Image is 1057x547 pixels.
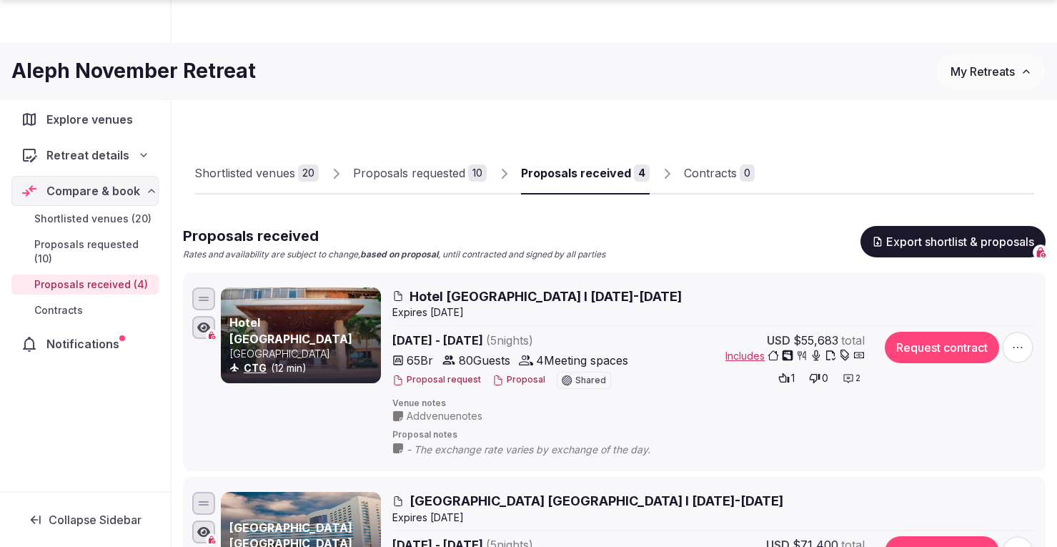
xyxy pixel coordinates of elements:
[468,164,487,182] div: 10
[229,347,378,361] p: [GEOGRAPHIC_DATA]
[11,300,159,320] a: Contracts
[11,329,159,359] a: Notifications
[492,374,545,386] button: Proposal
[194,164,295,182] div: Shortlisted venues
[46,182,140,199] span: Compare & book
[298,164,319,182] div: 20
[805,368,833,388] button: 0
[34,212,152,226] span: Shortlisted venues (20)
[244,362,267,374] a: CTG
[767,332,790,349] span: USD
[793,332,838,349] span: $55,683
[353,164,465,182] div: Proposals requested
[860,226,1046,257] button: Export shortlist & proposals
[11,235,159,269] a: Proposals requested (10)
[951,64,1015,79] span: My Retreats
[740,164,755,182] div: 0
[11,57,256,85] h1: Aleph November Retreat
[244,361,267,375] button: CTG
[774,368,799,388] button: 1
[392,332,644,349] span: [DATE] - [DATE]
[49,513,142,527] span: Collapse Sidebar
[34,277,148,292] span: Proposals received (4)
[841,332,865,349] span: total
[885,332,999,363] button: Request contract
[521,164,631,182] div: Proposals received
[407,352,433,369] span: 65 Br
[11,104,159,134] a: Explore venues
[46,147,129,164] span: Retreat details
[360,249,438,260] strong: based on proposal
[791,371,795,385] span: 1
[937,54,1046,89] button: My Retreats
[194,153,319,194] a: Shortlisted venues20
[183,226,605,246] h2: Proposals received
[392,398,1036,410] span: Venue notes
[410,287,682,305] span: Hotel [GEOGRAPHIC_DATA] I [DATE]-[DATE]
[34,237,153,266] span: Proposals requested (10)
[855,373,860,385] span: 2
[11,275,159,295] a: Proposals received (4)
[34,303,83,317] span: Contracts
[536,352,628,369] span: 4 Meeting spaces
[183,249,605,261] p: Rates and availability are subject to change, , until contracted and signed by all parties
[46,111,139,128] span: Explore venues
[392,511,1036,525] div: Expire s [DATE]
[684,153,755,194] a: Contracts0
[410,492,783,510] span: [GEOGRAPHIC_DATA] [GEOGRAPHIC_DATA] I [DATE]-[DATE]
[46,335,125,353] span: Notifications
[392,374,481,386] button: Proposal request
[353,153,487,194] a: Proposals requested10
[822,371,828,385] span: 0
[392,305,1036,320] div: Expire s [DATE]
[521,153,650,194] a: Proposals received4
[725,349,865,363] button: Includes
[229,361,378,375] div: (12 min)
[11,504,159,536] button: Collapse Sidebar
[392,429,1036,441] span: Proposal notes
[229,315,352,345] a: Hotel [GEOGRAPHIC_DATA]
[684,164,737,182] div: Contracts
[459,352,510,369] span: 80 Guests
[407,409,482,423] span: Add venue notes
[486,333,533,348] span: ( 5 night s )
[407,443,679,457] span: - The exchange rate varies by exchange of the day.
[634,164,650,182] div: 4
[11,209,159,229] a: Shortlisted venues (20)
[575,376,606,385] span: Shared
